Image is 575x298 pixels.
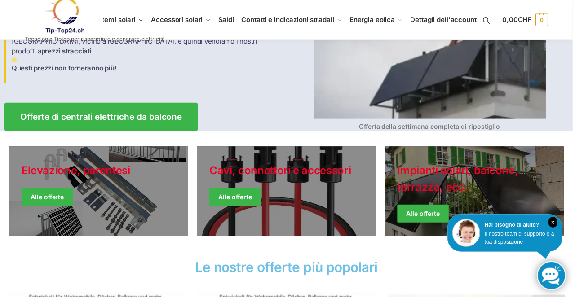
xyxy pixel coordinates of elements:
font: Energia eolica [351,16,397,24]
font: Offerte di centrali elettriche da balcone [20,112,183,123]
font: Tecnologia Tiptop per risparmiare e generare elettricità [25,36,166,43]
a: Offerte di centrali elettriche da balcone [4,103,199,131]
a: Stile festivo [9,147,189,237]
font: 0 [542,17,545,24]
font: Contatti e indicazioni stradali [243,16,336,24]
font: prezzi stracciati [41,47,92,56]
font: Stiamo svuotando il nostro magazzino perché a ottobre ci trasferiremo a [GEOGRAPHIC_DATA], vicino... [12,27,258,56]
font: × [553,220,557,227]
img: Centrali elettriche per balconi e terrazze 3 [12,57,18,64]
font: 0,00 [504,16,520,24]
font: Offerta della settimana completa di ripostiglio [360,123,502,131]
font: Il nostro team di supporto è a tua disposizione [487,232,556,246]
a: Giacche invernali [386,147,566,237]
font: Hai bisogno di aiuto? [487,223,541,229]
font: Dettagli dell'account [412,16,478,24]
font: Saldi [219,16,235,24]
font: Accessori solari [152,16,203,24]
font: CHF [520,16,534,24]
img: Assistenza clienti [454,220,482,248]
font: . [92,47,94,56]
font: Questi prezzi non torneranno più! [12,64,117,73]
font: Le nostre offerte più popolari [196,260,379,276]
a: Stile festivo [198,147,377,237]
i: Vicino [551,218,560,228]
a: 0,00CHF 0 [504,7,550,34]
